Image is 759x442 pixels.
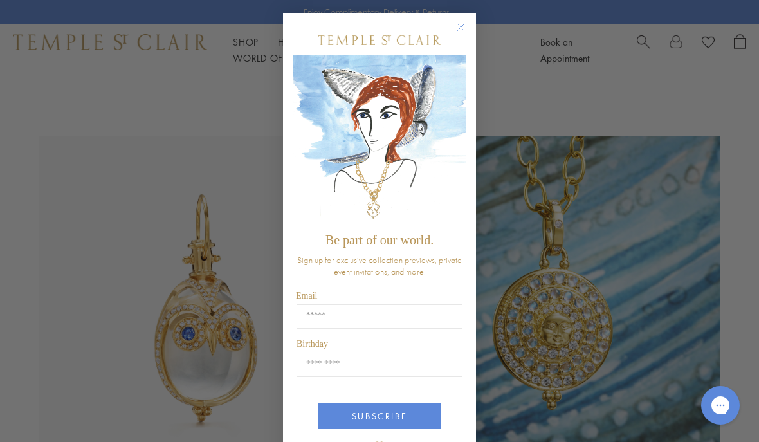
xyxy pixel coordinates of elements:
[293,55,466,226] img: c4a9eb12-d91a-4d4a-8ee0-386386f4f338.jpeg
[325,233,434,247] span: Be part of our world.
[318,35,441,45] img: Temple St. Clair
[296,291,317,300] span: Email
[297,339,328,349] span: Birthday
[297,254,462,277] span: Sign up for exclusive collection previews, private event invitations, and more.
[318,403,441,429] button: SUBSCRIBE
[297,304,462,329] input: Email
[459,26,475,42] button: Close dialog
[695,382,746,429] iframe: Gorgias live chat messenger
